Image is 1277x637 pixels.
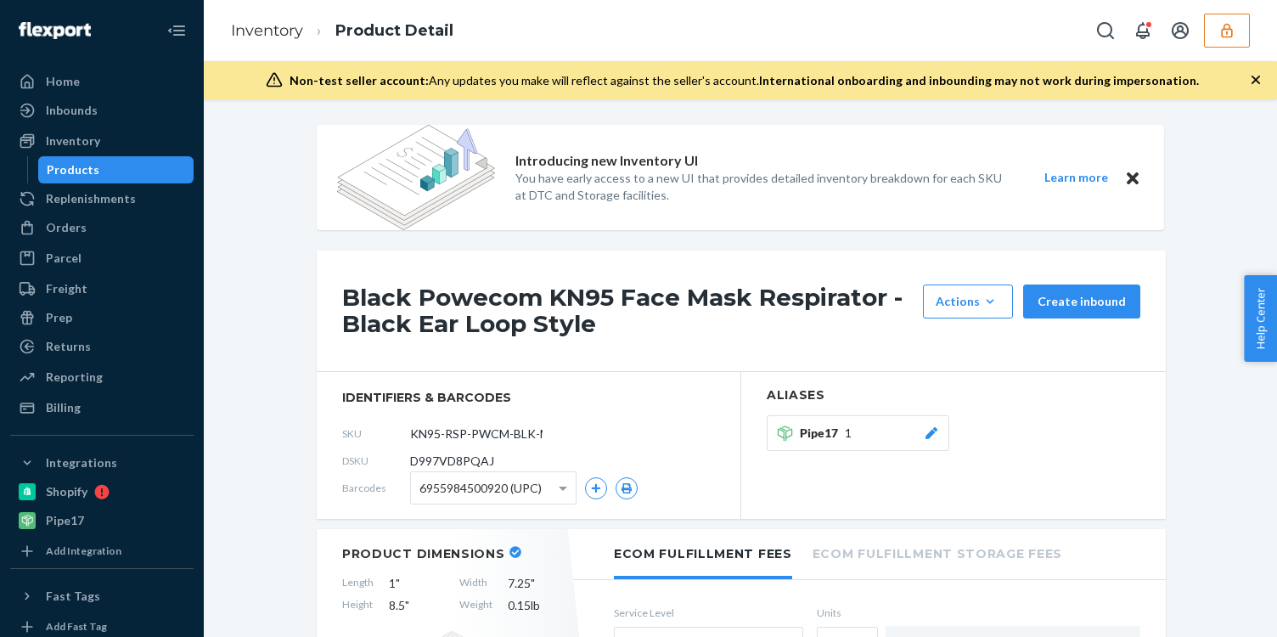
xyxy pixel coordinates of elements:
span: " [531,576,535,590]
a: Inventory [231,21,303,40]
button: Close Navigation [160,14,194,48]
div: Add Integration [46,544,121,558]
a: Orders [10,214,194,241]
div: Orders [46,219,87,236]
span: " [405,598,409,612]
button: Integrations [10,449,194,476]
div: Parcel [46,250,82,267]
span: Length [342,575,374,592]
iframe: Opens a widget where you can chat to one of our agents [1167,586,1260,629]
span: D997VD8PQAJ [410,453,494,470]
li: Ecom Fulfillment Storage Fees [813,529,1062,576]
div: Add Fast Tag [46,619,107,634]
span: SKU [342,426,410,441]
button: Open account menu [1163,14,1197,48]
a: Home [10,68,194,95]
span: 7.25 [508,575,563,592]
span: 6955984500920 (UPC) [419,474,542,503]
div: Home [46,73,80,90]
div: Any updates you make will reflect against the seller's account. [290,72,1199,89]
span: DSKU [342,454,410,468]
div: Inbounds [46,102,98,119]
a: Product Detail [335,21,453,40]
span: 1 [845,425,852,442]
img: new-reports-banner-icon.82668bd98b6a51aee86340f2a7b77ae3.png [337,125,495,230]
div: Integrations [46,454,117,471]
button: Close [1122,167,1144,189]
button: Learn more [1033,167,1118,189]
button: Open notifications [1126,14,1160,48]
h1: Black Powecom KN95 Face Mask Respirator - Black Ear Loop Style [342,285,914,337]
div: Returns [46,338,91,355]
div: Inventory [46,132,100,149]
a: Billing [10,394,194,421]
h2: Aliases [767,389,1140,402]
a: Pipe17 [10,507,194,534]
a: Returns [10,333,194,360]
a: Shopify [10,478,194,505]
button: Help Center [1244,275,1277,362]
a: Products [38,156,194,183]
div: Replenishments [46,190,136,207]
div: Shopify [46,483,87,500]
a: Add Fast Tag [10,617,194,637]
span: " [396,576,400,590]
a: Replenishments [10,185,194,212]
h2: Product Dimensions [342,546,505,561]
a: Prep [10,304,194,331]
span: Width [459,575,492,592]
div: Reporting [46,369,103,386]
a: Inventory [10,127,194,155]
button: Fast Tags [10,583,194,610]
div: Actions [936,293,1000,310]
button: Create inbound [1023,285,1140,318]
img: Flexport logo [19,22,91,39]
div: Products [47,161,99,178]
a: Add Integration [10,541,194,561]
p: You have early access to a new UI that provides detailed inventory breakdown for each SKU at DTC ... [515,170,1013,204]
p: Introducing new Inventory UI [515,151,698,171]
li: Ecom Fulfillment Fees [614,529,792,579]
button: Pipe171 [767,415,949,451]
button: Actions [923,285,1013,318]
div: Billing [46,399,81,416]
span: 1 [389,575,444,592]
a: Inbounds [10,97,194,124]
span: identifiers & barcodes [342,389,715,406]
span: Height [342,597,374,614]
div: Pipe17 [46,512,84,529]
label: Units [817,606,872,620]
span: 8.5 [389,597,444,614]
span: Pipe17 [800,425,845,442]
span: Barcodes [342,481,410,495]
span: 0.15 lb [508,597,563,614]
span: Weight [459,597,492,614]
span: International onboarding and inbounding may not work during impersonation. [759,73,1199,87]
a: Freight [10,275,194,302]
a: Reporting [10,364,194,391]
label: Service Level [614,606,803,620]
button: Open Search Box [1089,14,1122,48]
span: Non-test seller account: [290,73,429,87]
div: Prep [46,309,72,326]
a: Parcel [10,245,194,272]
div: Fast Tags [46,588,100,605]
div: Freight [46,280,87,297]
ol: breadcrumbs [217,6,467,56]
